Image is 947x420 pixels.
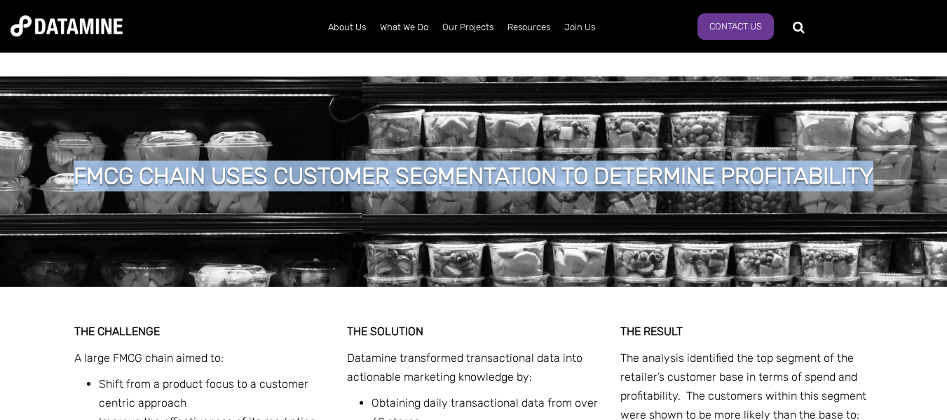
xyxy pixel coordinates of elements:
a: Our Projects [435,9,500,46]
h1: FMCG CHAIN USES CUSTOMER SEGMENTATION TO DETERMINE PROFITABILITY [74,161,873,191]
a: What We Do [373,9,435,46]
img: Datamine [11,15,123,36]
li: Shift from a product focus to a customer centric approach [99,374,327,412]
p: Datamine transformed transactional data into actionable marketing knowledge by: [347,348,600,386]
a: Join Us [557,9,602,46]
p: A large FMCG chain aimed to: [74,348,327,367]
strong: THE SOLUTION [347,325,423,338]
a: About Us [321,9,373,46]
a: Resources [500,9,557,46]
span: THE CHALLENGE [74,325,160,338]
a: Contact Us [697,13,774,40]
span: THE RESULT [620,325,683,338]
